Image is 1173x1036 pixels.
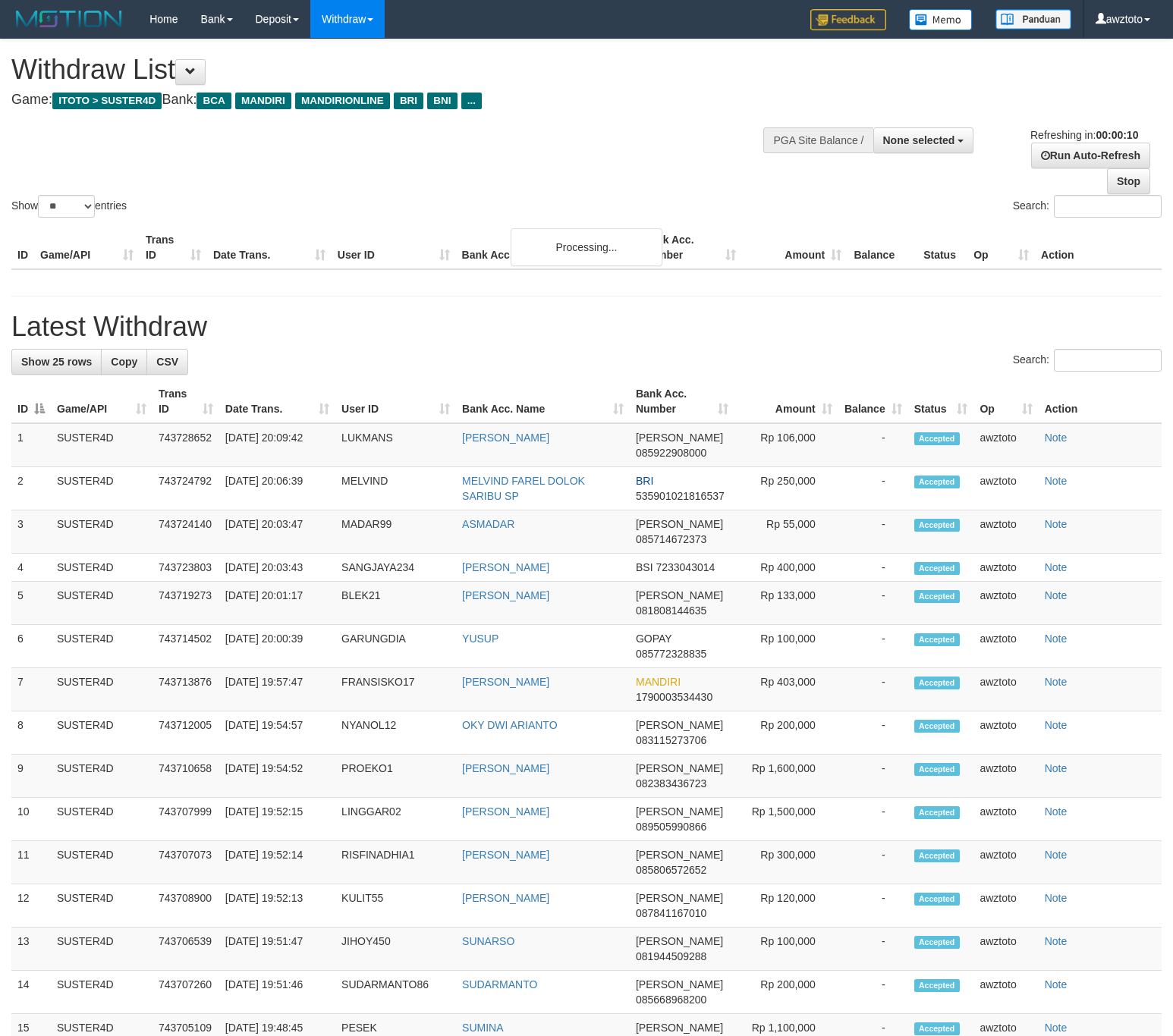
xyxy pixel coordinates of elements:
[51,884,153,928] td: SUSTER4D
[11,423,51,467] td: 1
[734,582,838,625] td: Rp 133,000
[235,93,291,109] span: MANDIRI
[335,380,456,423] th: User ID: activate to sort column ascending
[219,755,335,798] td: [DATE] 19:54:52
[636,762,723,774] span: [PERSON_NAME]
[197,93,231,109] span: BCA
[636,561,653,573] span: BSI
[51,582,153,625] td: SUSTER4D
[153,711,219,755] td: 743712005
[462,1022,503,1034] a: SUMINA
[51,928,153,971] td: SUSTER4D
[11,312,1162,342] h1: Latest Withdraw
[11,798,51,841] td: 10
[1107,168,1150,194] a: Stop
[11,668,51,711] td: 7
[636,447,706,459] span: Copy 085922908000 to clipboard
[462,892,549,904] a: [PERSON_NAME]
[11,349,102,375] a: Show 25 rows
[219,423,335,467] td: [DATE] 20:09:42
[1045,719,1068,731] a: Note
[636,533,706,545] span: Copy 085714672373 to clipboard
[973,467,1038,510] td: awztoto
[734,884,838,928] td: Rp 120,000
[973,971,1038,1014] td: awztoto
[914,720,960,733] span: Accepted
[637,226,742,269] th: Bank Acc. Number
[914,562,960,575] span: Accepted
[636,604,706,617] span: Copy 081808144635 to clipboard
[51,755,153,798] td: SUSTER4D
[462,518,514,530] a: ASMADAR
[140,226,207,269] th: Trans ID
[838,928,908,971] td: -
[742,226,848,269] th: Amount
[11,226,34,269] th: ID
[153,582,219,625] td: 743719273
[914,936,960,949] span: Accepted
[838,467,908,510] td: -
[636,821,706,833] span: Copy 089505990866 to clipboard
[219,798,335,841] td: [DATE] 19:52:15
[156,356,178,368] span: CSV
[1054,195,1162,218] input: Search:
[1045,518,1068,530] a: Note
[636,907,706,919] span: Copy 087841167010 to clipboard
[11,841,51,884] td: 11
[838,755,908,798] td: -
[973,423,1038,467] td: awztoto
[51,467,153,510] td: SUSTER4D
[335,423,456,467] td: LUKMANS
[636,490,725,502] span: Copy 535901021816537 to clipboard
[734,380,838,423] th: Amount: activate to sort column ascending
[838,884,908,928] td: -
[51,554,153,582] td: SUSTER4D
[461,93,482,109] span: ...
[462,935,514,947] a: SUNARSO
[456,380,630,423] th: Bank Acc. Name: activate to sort column ascending
[636,734,706,746] span: Copy 083115273706 to clipboard
[838,971,908,1014] td: -
[973,668,1038,711] td: awztoto
[11,554,51,582] td: 4
[636,950,706,962] span: Copy 081944509288 to clipboard
[11,195,127,218] label: Show entries
[462,432,549,444] a: [PERSON_NAME]
[1045,561,1068,573] a: Note
[335,668,456,711] td: FRANSISKO17
[462,762,549,774] a: [PERSON_NAME]
[734,798,838,841] td: Rp 1,500,000
[995,9,1071,30] img: panduan.png
[1045,432,1068,444] a: Note
[734,928,838,971] td: Rp 100,000
[1045,676,1068,688] a: Note
[11,93,767,108] h4: Game: Bank:
[636,994,706,1006] span: Copy 085668968200 to clipboard
[973,380,1038,423] th: Op: activate to sort column ascending
[914,633,960,646] span: Accepted
[734,510,838,554] td: Rp 55,000
[1013,195,1162,218] label: Search:
[636,978,723,990] span: [PERSON_NAME]
[838,625,908,668] td: -
[11,971,51,1014] td: 14
[462,589,549,601] a: [PERSON_NAME]
[636,633,671,645] span: GOPAY
[973,510,1038,554] td: awztoto
[511,228,662,266] div: Processing...
[101,349,147,375] a: Copy
[111,356,137,368] span: Copy
[153,554,219,582] td: 743723803
[11,8,127,30] img: MOTION_logo.png
[153,884,219,928] td: 743708900
[734,467,838,510] td: Rp 250,000
[914,893,960,906] span: Accepted
[219,711,335,755] td: [DATE] 19:54:57
[973,625,1038,668] td: awztoto
[153,625,219,668] td: 743714502
[914,519,960,532] span: Accepted
[734,423,838,467] td: Rp 106,000
[973,755,1038,798] td: awztoto
[219,380,335,423] th: Date Trans.: activate to sort column ascending
[394,93,423,109] span: BRI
